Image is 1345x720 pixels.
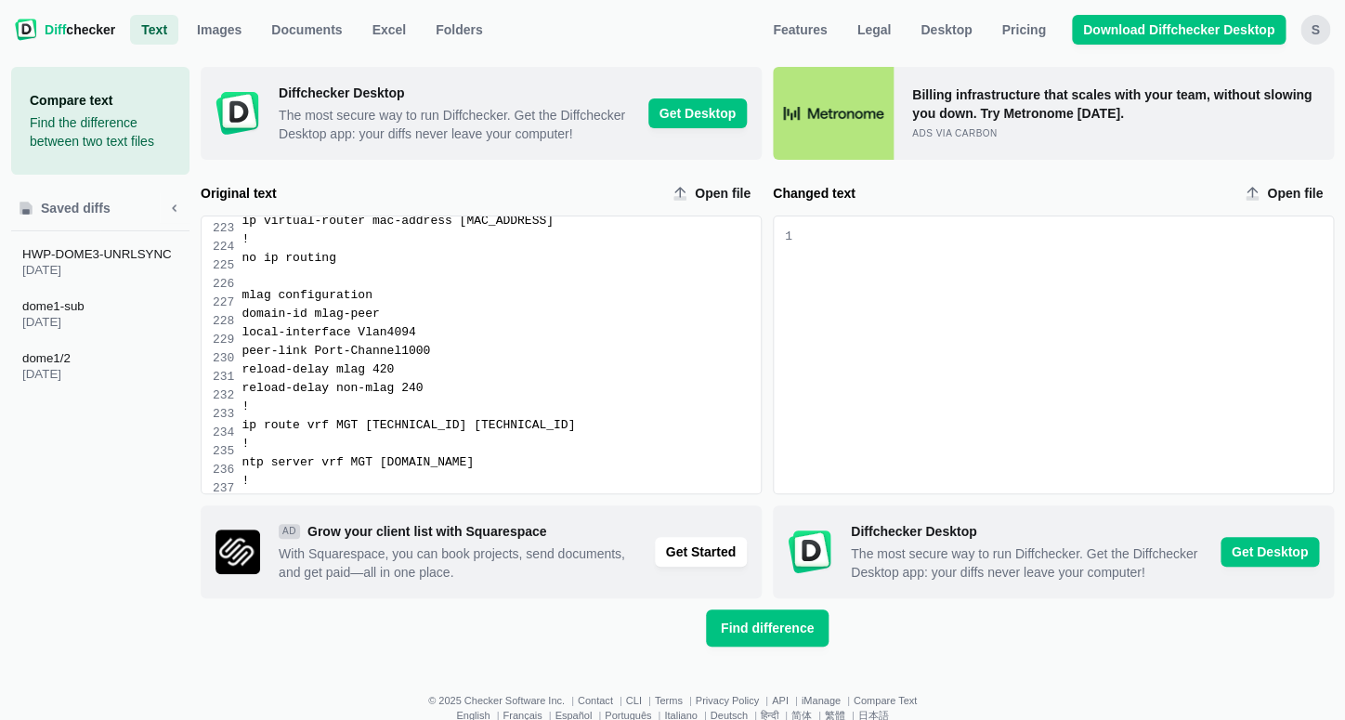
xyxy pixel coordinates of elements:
[15,15,115,45] a: Diffchecker
[37,199,114,217] span: Saved diffs
[45,20,115,39] span: checker
[213,424,234,442] div: 234
[45,22,66,37] span: Diff
[11,343,189,387] button: dome1/2[DATE]
[213,256,234,275] div: 225
[432,20,487,39] span: Folders
[665,178,762,208] label: Original text upload
[655,695,683,706] a: Terms
[773,184,1230,203] label: Changed text
[802,695,841,706] a: iManage
[1237,178,1334,208] label: Changed text upload
[917,20,975,39] span: Desktop
[279,522,640,541] span: Grow your client list with Squarespace
[11,239,189,283] button: HWP-DOME3-UNRLSYNC[DATE]
[369,20,411,39] span: Excel
[242,342,761,360] div: peer-link Port-Channel1000
[854,20,895,39] span: Legal
[215,530,260,574] img: Squarespace icon
[1221,537,1319,567] span: Get Desktop
[1079,20,1278,39] span: Download Diffchecker Desktop
[361,15,418,45] a: Excel
[22,317,186,327] span: [DATE]
[1300,15,1330,45] button: S
[279,544,640,582] span: With Squarespace, you can book projects, send documents, and get paid—all in one place.
[213,442,234,461] div: 235
[912,85,1334,123] p: Billing infrastructure that scales with your team, without slowing you down. Try Metronome [DATE].
[990,15,1056,45] a: Pricing
[242,305,761,323] div: domain-id mlag-peer
[785,228,792,246] div: 1
[242,230,761,249] div: !
[762,15,838,45] a: Features
[213,275,234,294] div: 226
[186,15,253,45] a: Images
[772,695,789,706] a: API
[213,461,234,479] div: 236
[424,15,494,45] button: Folders
[201,184,658,203] label: Original text
[655,537,747,567] span: Get Started
[213,386,234,405] div: 232
[213,368,234,386] div: 231
[769,20,830,39] span: Features
[22,351,186,365] span: dome1/2
[15,19,37,41] img: Diffchecker logo
[1263,184,1326,203] span: Open file
[846,15,903,45] a: Legal
[22,299,186,313] span: dome1-sub
[279,524,300,539] div: ad
[22,265,186,275] span: [DATE]
[213,331,234,349] div: 229
[160,193,189,223] button: Minimize sidebar
[242,435,761,453] div: !
[696,695,759,706] a: Privacy Policy
[242,286,761,305] div: mlag configuration
[193,20,245,39] span: Images
[998,20,1049,39] span: Pricing
[215,91,260,136] img: Diffchecker Desktop icon
[279,84,633,102] span: Diffchecker Desktop
[788,530,832,574] img: Diffchecker Desktop icon
[242,379,761,398] div: reload-delay non-mlag 240
[279,106,633,143] span: The most secure way to run Diffchecker. Get the Diffchecker Desktop app: your diffs never leave y...
[854,695,917,706] a: Compare Text
[201,505,762,598] a: Squarespace iconadGrow your client list with Squarespace With Squarespace, you can book projects,...
[242,472,761,491] div: !
[213,312,234,331] div: 228
[30,91,171,110] h1: Compare text
[242,249,761,268] div: no ip routing
[773,67,1334,160] a: Billing infrastructure that scales with your team, without slowing you down. Try Metronome [DATE]...
[578,695,613,706] a: Contact
[242,398,761,416] div: !
[242,360,761,379] div: reload-delay mlag 420
[213,238,234,256] div: 224
[626,695,642,706] a: CLI
[213,405,234,424] div: 233
[792,216,1333,493] div: Changed text input
[260,15,353,45] a: Documents
[773,505,1334,598] a: Diffchecker Desktop iconDiffchecker Desktop The most secure way to run Diffchecker. Get the Diffc...
[22,369,186,379] span: [DATE]
[213,479,234,498] div: 237
[691,184,754,203] span: Open file
[242,323,761,342] div: local-interface Vlan4094
[22,247,186,261] span: HWP-DOME3-UNRLSYNC
[11,291,189,335] button: dome1-sub[DATE]
[909,15,983,45] a: Desktop
[213,349,234,368] div: 230
[773,67,894,160] img: undefined icon
[648,98,747,128] span: Get Desktop
[137,20,171,39] span: Text
[428,695,578,706] li: © 2025 Checker Software Inc.
[268,20,346,39] span: Documents
[851,544,1206,582] span: The most secure way to run Diffchecker. Get the Diffchecker Desktop app: your diffs never leave y...
[851,522,1206,541] span: Diffchecker Desktop
[130,15,178,45] a: Text
[717,619,817,637] span: Find difference
[242,491,761,509] div: router multicast
[1072,15,1286,45] a: Download Diffchecker Desktop
[213,219,234,238] div: 223
[706,609,829,647] button: Find difference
